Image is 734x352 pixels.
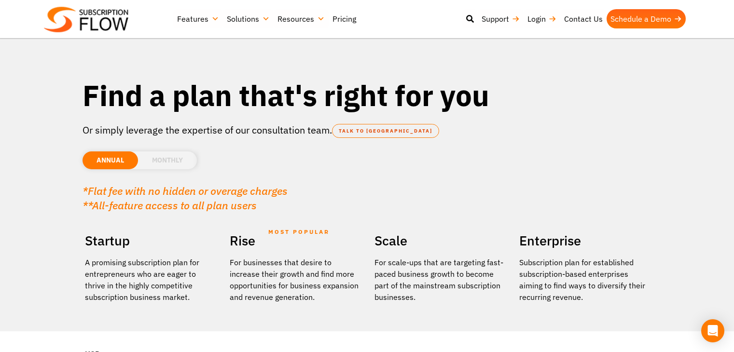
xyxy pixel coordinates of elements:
[374,257,505,303] div: For scale-ups that are targeting fast-paced business growth to become part of the mainstream subs...
[374,230,505,252] h2: Scale
[173,9,223,28] a: Features
[83,123,652,137] p: Or simply leverage the expertise of our consultation team.
[83,77,652,113] h1: Find a plan that's right for you
[607,9,686,28] a: Schedule a Demo
[478,9,524,28] a: Support
[519,257,650,303] p: Subscription plan for established subscription-based enterprises aiming to find ways to diversify...
[223,9,274,28] a: Solutions
[44,7,128,32] img: Subscriptionflow
[83,184,288,198] em: *Flat fee with no hidden or overage charges
[83,198,257,212] em: **All-feature access to all plan users
[138,151,197,169] li: MONTHLY
[524,9,560,28] a: Login
[268,221,330,243] span: MOST POPULAR
[332,124,439,138] a: TALK TO [GEOGRAPHIC_DATA]
[274,9,329,28] a: Resources
[519,230,650,252] h2: Enterprise
[329,9,360,28] a: Pricing
[701,319,724,342] div: Open Intercom Messenger
[230,257,360,303] div: For businesses that desire to increase their growth and find more opportunities for business expa...
[230,230,360,252] h2: Rise
[560,9,607,28] a: Contact Us
[85,230,215,252] h2: Startup
[85,257,215,303] p: A promising subscription plan for entrepreneurs who are eager to thrive in the highly competitive...
[83,151,138,169] li: ANNUAL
